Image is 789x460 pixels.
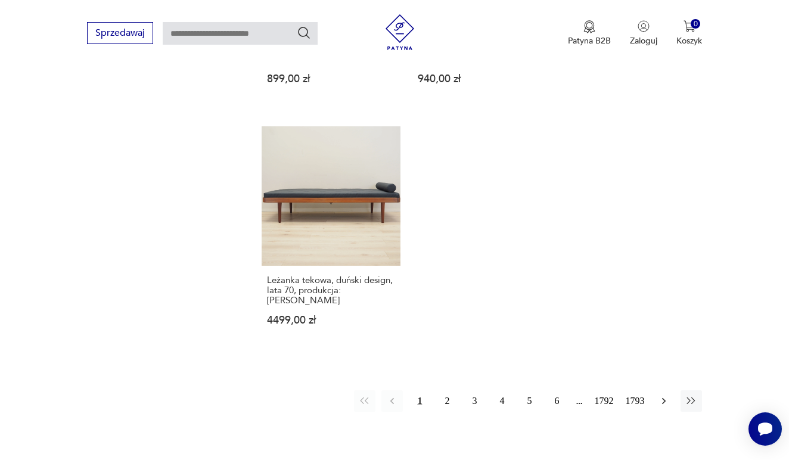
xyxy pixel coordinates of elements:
p: 899,00 zł [267,74,395,84]
button: 6 [546,390,567,412]
p: Patyna B2B [568,35,611,46]
button: Zaloguj [630,20,657,46]
img: Ikona medalu [583,20,595,33]
img: Patyna - sklep z meblami i dekoracjami vintage [382,14,418,50]
button: 2 [436,390,458,412]
button: Szukaj [297,26,311,40]
a: Sprzedawaj [87,30,153,38]
img: Ikonka użytkownika [638,20,650,32]
p: 4499,00 zł [267,315,395,325]
button: Patyna B2B [568,20,611,46]
button: 5 [518,390,540,412]
button: 1793 [622,390,647,412]
iframe: Smartsupp widget button [748,412,782,446]
button: 1 [409,390,430,412]
h3: Leżanka tekowa, duński design, lata 70, produkcja: [PERSON_NAME] [267,275,395,306]
button: 3 [464,390,485,412]
button: Sprzedawaj [87,22,153,44]
p: Zaloguj [630,35,657,46]
a: Ikona medaluPatyna B2B [568,20,611,46]
img: Ikona koszyka [684,20,695,32]
a: Leżanka tekowa, duński design, lata 70, produkcja: DaniaLeżanka tekowa, duński design, lata 70, p... [262,126,400,348]
p: 940,00 zł [418,74,546,84]
button: 4 [491,390,512,412]
div: 0 [691,19,701,29]
button: 0Koszyk [676,20,702,46]
button: 1792 [591,390,616,412]
p: Koszyk [676,35,702,46]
